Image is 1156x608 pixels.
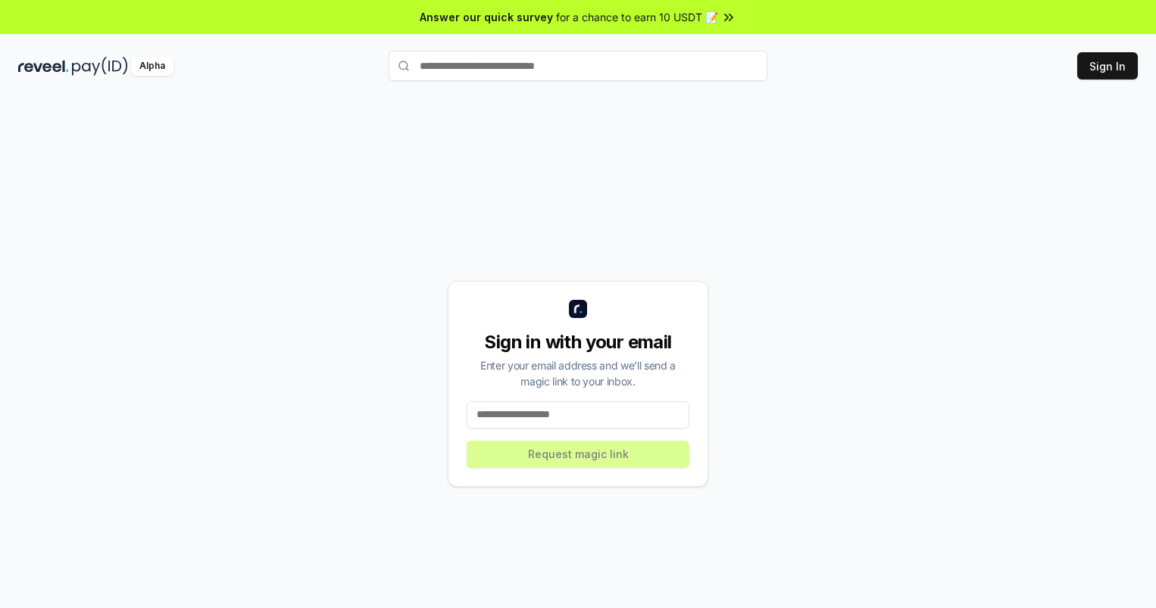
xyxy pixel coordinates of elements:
span: Answer our quick survey [420,9,553,25]
span: for a chance to earn 10 USDT 📝 [556,9,718,25]
div: Sign in with your email [467,330,689,354]
div: Enter your email address and we’ll send a magic link to your inbox. [467,357,689,389]
img: logo_small [569,300,587,318]
img: pay_id [72,57,128,76]
div: Alpha [131,57,173,76]
button: Sign In [1077,52,1138,80]
img: reveel_dark [18,57,69,76]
